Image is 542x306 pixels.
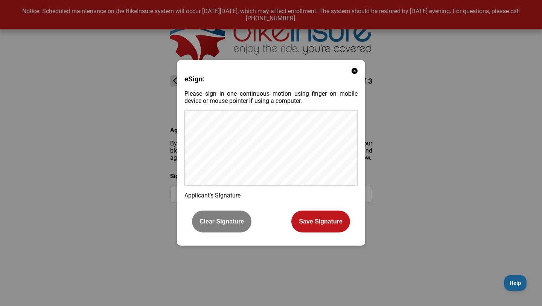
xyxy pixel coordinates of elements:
p: Applicant’s Signature [184,192,358,199]
p: Please sign in one continuous motion using finger on mobile device or mouse pointer if using a co... [184,90,358,104]
iframe: Toggle Customer Support [504,275,527,291]
h3: eSign: [184,75,358,83]
button: Clear Signature [192,211,251,233]
button: Save Signature [291,211,350,233]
